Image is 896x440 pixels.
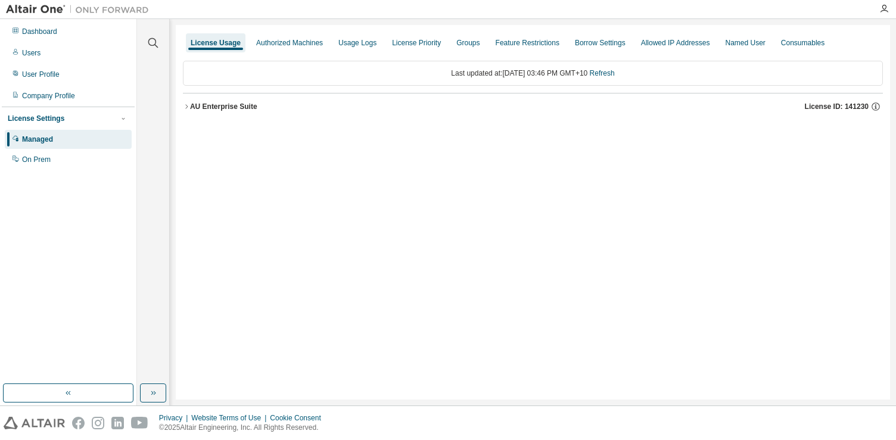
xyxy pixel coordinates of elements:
[183,93,883,120] button: AU Enterprise SuiteLicense ID: 141230
[22,135,53,144] div: Managed
[496,38,559,48] div: Feature Restrictions
[191,413,270,423] div: Website Terms of Use
[4,417,65,429] img: altair_logo.svg
[131,417,148,429] img: youtube.svg
[22,155,51,164] div: On Prem
[92,417,104,429] img: instagram.svg
[781,38,825,48] div: Consumables
[183,61,883,86] div: Last updated at: [DATE] 03:46 PM GMT+10
[270,413,328,423] div: Cookie Consent
[575,38,626,48] div: Borrow Settings
[22,27,57,36] div: Dashboard
[22,48,41,58] div: Users
[111,417,124,429] img: linkedin.svg
[590,69,615,77] a: Refresh
[725,38,765,48] div: Named User
[72,417,85,429] img: facebook.svg
[191,38,241,48] div: License Usage
[338,38,377,48] div: Usage Logs
[6,4,155,15] img: Altair One
[392,38,441,48] div: License Priority
[805,102,869,111] span: License ID: 141230
[159,413,191,423] div: Privacy
[190,102,257,111] div: AU Enterprise Suite
[8,114,64,123] div: License Settings
[22,70,60,79] div: User Profile
[256,38,323,48] div: Authorized Machines
[456,38,480,48] div: Groups
[22,91,75,101] div: Company Profile
[159,423,328,433] p: © 2025 Altair Engineering, Inc. All Rights Reserved.
[641,38,710,48] div: Allowed IP Addresses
